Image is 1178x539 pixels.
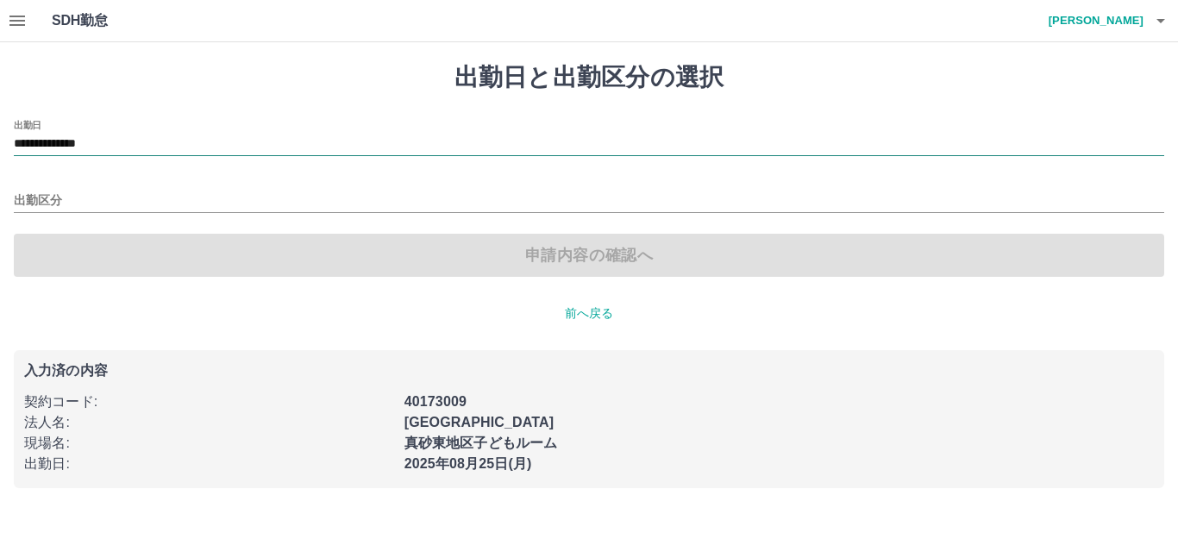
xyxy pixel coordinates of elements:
[24,392,394,412] p: 契約コード :
[404,456,532,471] b: 2025年08月25日(月)
[14,118,41,131] label: 出勤日
[404,394,467,409] b: 40173009
[24,454,394,474] p: 出勤日 :
[404,436,558,450] b: 真砂東地区子どもルーム
[24,433,394,454] p: 現場名 :
[14,304,1164,323] p: 前へ戻る
[14,63,1164,92] h1: 出勤日と出勤区分の選択
[24,364,1154,378] p: 入力済の内容
[404,415,555,429] b: [GEOGRAPHIC_DATA]
[24,412,394,433] p: 法人名 :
